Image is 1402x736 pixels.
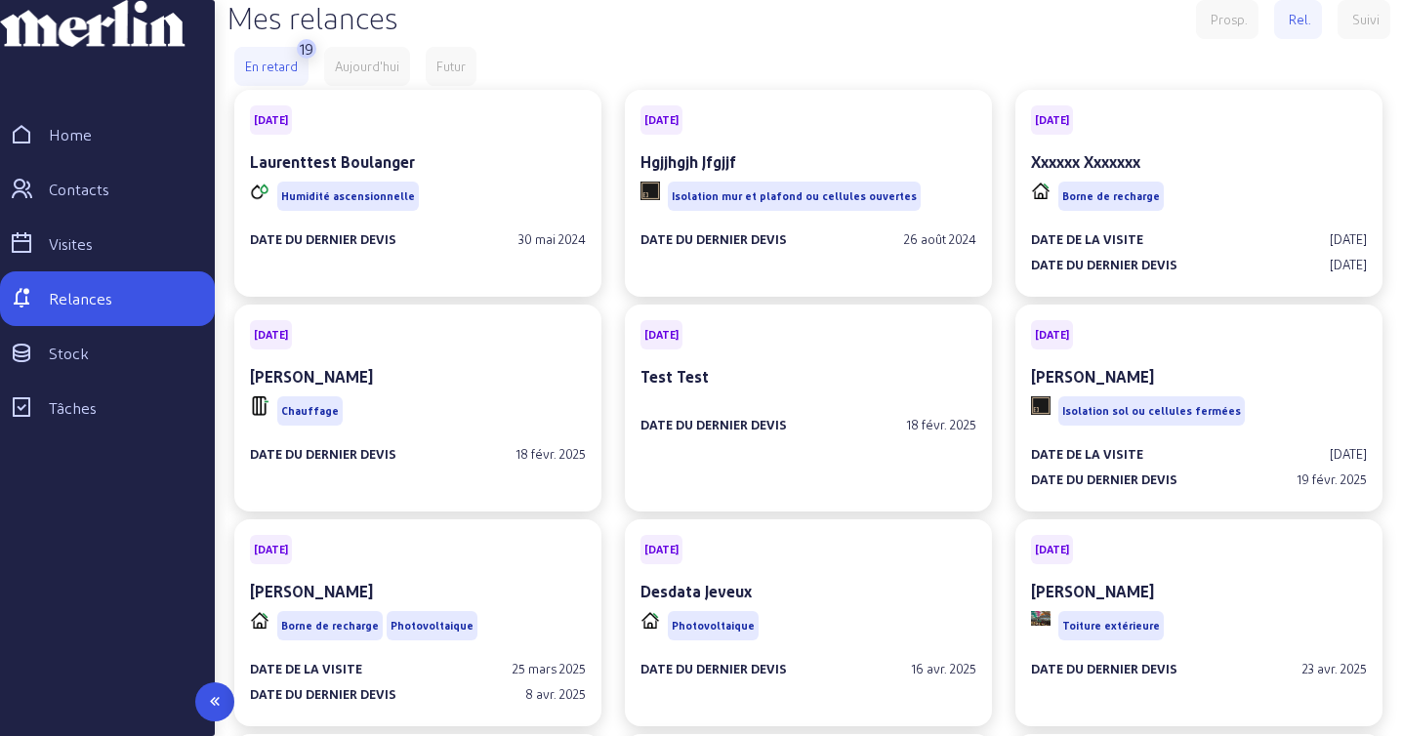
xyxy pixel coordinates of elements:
div: 8 avr. 2025 [525,685,586,703]
div: Suivi [1352,11,1380,28]
div: Date du dernier devis [1031,470,1177,488]
cam-card-title: Test Test [640,367,709,386]
div: Aujourd'hui [335,58,399,75]
div: Tâches [49,396,97,420]
span: Photovoltaique [391,619,474,633]
div: 18 févr. 2025 [515,445,586,463]
div: Date de la visite [1031,230,1143,248]
div: [DATE] [1330,445,1367,463]
div: Date du dernier devis [640,416,787,433]
div: 18 févr. 2025 [906,416,976,433]
div: Date du dernier devis [640,230,787,248]
img: PVELEC [1031,182,1051,199]
div: Date du dernier devis [640,660,787,677]
div: Visites [49,232,93,256]
div: 26 août 2024 [904,230,976,248]
div: En retard [245,58,298,75]
span: Borne de recharge [281,619,379,633]
div: Relances [49,287,112,310]
div: Stock [49,342,89,365]
cam-card-title: [PERSON_NAME] [250,582,373,600]
cam-card-title: Hgjjhgjh Jfgjjf [640,152,736,171]
div: 19 févr. 2025 [1297,470,1367,488]
img: PVELEC [250,611,269,629]
div: Date de la visite [250,660,362,677]
img: HVAC [250,396,269,416]
div: Rel. [1289,11,1311,28]
cam-card-title: Desdata Jeveux [640,582,752,600]
div: Futur [436,58,466,75]
span: Isolation sol ou cellules fermées [1062,404,1241,418]
div: Date de la visite [1031,445,1143,463]
div: Home [49,123,92,146]
div: 30 mai 2024 [518,230,586,248]
span: [DATE] [254,543,288,556]
div: 19 [300,33,313,61]
div: [DATE] [1330,256,1367,273]
span: [DATE] [254,113,288,127]
div: 16 avr. 2025 [911,660,976,677]
cam-card-title: [PERSON_NAME] [250,367,373,386]
div: Date du dernier devis [250,445,396,463]
img: HUM [250,182,269,201]
img: CID [1031,396,1051,415]
span: Humidité ascensionnelle [281,189,415,203]
cam-card-title: Xxxxxx Xxxxxxx [1031,152,1140,171]
span: [DATE] [1035,328,1069,342]
span: [DATE] [1035,113,1069,127]
div: 25 mars 2025 [513,660,586,677]
div: Contacts [49,178,109,201]
div: Date du dernier devis [1031,660,1177,677]
img: CID [640,182,660,200]
cam-card-title: Laurenttest Boulanger [250,152,415,171]
span: [DATE] [644,113,679,127]
span: [DATE] [644,328,679,342]
div: Date du dernier devis [1031,256,1177,273]
div: Prosp. [1211,11,1248,28]
cam-card-title: [PERSON_NAME] [1031,367,1154,386]
span: Photovoltaique [672,619,755,633]
div: Date du dernier devis [250,230,396,248]
span: Borne de recharge [1062,189,1160,203]
span: Chauffage [281,404,339,418]
div: 23 avr. 2025 [1302,660,1367,677]
div: Date du dernier devis [250,685,396,703]
span: Isolation mur et plafond ou cellules ouvertes [672,189,917,203]
div: [DATE] [1330,230,1367,248]
span: [DATE] [644,543,679,556]
span: Toiture extérieure [1062,619,1160,633]
img: PVELEC [640,611,660,629]
img: CITE [1031,611,1051,626]
cam-card-title: [PERSON_NAME] [1031,582,1154,600]
span: [DATE] [254,328,288,342]
span: [DATE] [1035,543,1069,556]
